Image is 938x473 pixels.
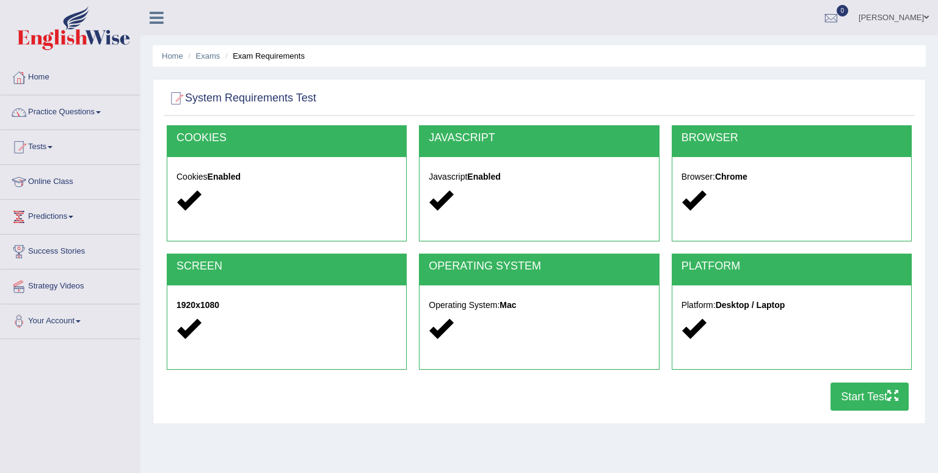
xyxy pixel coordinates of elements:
[196,51,220,61] a: Exams
[167,89,316,108] h2: System Requirements Test
[716,300,785,310] strong: Desktop / Laptop
[162,51,183,61] a: Home
[429,172,649,182] h5: Javascript
[682,132,902,144] h2: BROWSER
[1,95,140,126] a: Practice Questions
[1,235,140,265] a: Success Stories
[176,300,219,310] strong: 1920x1080
[1,269,140,300] a: Strategy Videos
[682,260,902,273] h2: PLATFORM
[837,5,849,16] span: 0
[176,172,397,182] h5: Cookies
[429,132,649,144] h2: JAVASCRIPT
[1,130,140,161] a: Tests
[1,61,140,91] a: Home
[176,260,397,273] h2: SCREEN
[222,50,305,62] li: Exam Requirements
[715,172,747,182] strong: Chrome
[831,383,909,411] button: Start Test
[1,304,140,335] a: Your Account
[467,172,500,182] strong: Enabled
[208,172,241,182] strong: Enabled
[682,301,902,310] h5: Platform:
[682,172,902,182] h5: Browser:
[1,165,140,196] a: Online Class
[176,132,397,144] h2: COOKIES
[500,300,516,310] strong: Mac
[429,301,649,310] h5: Operating System:
[1,200,140,230] a: Predictions
[429,260,649,273] h2: OPERATING SYSTEM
